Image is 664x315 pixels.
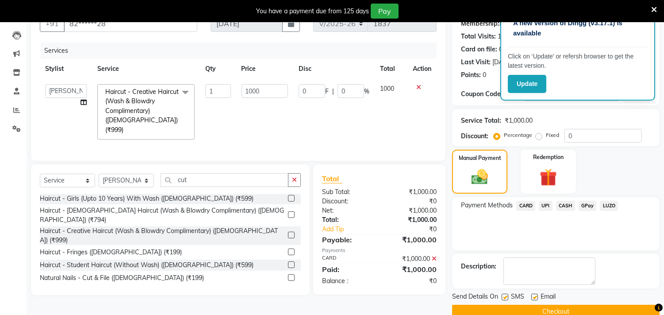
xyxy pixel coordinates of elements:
[534,167,562,188] img: _gift.svg
[371,4,399,19] button: Pay
[461,89,524,99] div: Coupon Code
[315,234,380,245] div: Payable:
[380,187,444,197] div: ₹1,000.00
[200,59,236,79] th: Qty
[40,273,204,283] div: Natural Nails - Cut & File ([DEMOGRAPHIC_DATA]) (₹199)
[105,88,179,134] span: Haircut - Creative Haircut (Wash & Blowdry Complimentary) ([DEMOGRAPHIC_DATA]) (₹999)
[461,45,497,54] div: Card on file:
[364,87,369,96] span: %
[492,58,511,67] div: [DATE]
[511,292,524,303] span: SMS
[461,262,496,271] div: Description:
[332,87,334,96] span: |
[499,45,503,54] div: 0
[508,52,648,70] p: Click on ‘Update’ or refersh browser to get the latest version.
[380,254,444,264] div: ₹1,000.00
[315,264,380,275] div: Paid:
[459,154,501,162] label: Manual Payment
[315,254,380,264] div: CARD
[461,116,501,125] div: Service Total:
[41,43,443,59] div: Services
[40,226,284,245] div: Haircut - Creative Haircut (Wash & Blowdry Complimentary) ([DEMOGRAPHIC_DATA]) (₹999)
[505,116,533,125] div: ₹1,000.00
[380,206,444,215] div: ₹1,000.00
[380,215,444,225] div: ₹1,000.00
[380,197,444,206] div: ₹0
[256,7,369,16] div: You have a payment due from 125 days
[380,264,444,275] div: ₹1,000.00
[40,206,284,225] div: Haircut - [DEMOGRAPHIC_DATA] Haircut (Wash & Blowdry Complimentary) ([DEMOGRAPHIC_DATA]) (₹794)
[407,59,437,79] th: Action
[40,194,253,203] div: Haircut - Girls (Upto 10 Years) With Wash ([DEMOGRAPHIC_DATA]) (₹599)
[315,206,380,215] div: Net:
[92,59,200,79] th: Service
[546,131,559,139] label: Fixed
[466,167,493,187] img: _cash.svg
[579,201,597,211] span: GPay
[322,174,342,183] span: Total
[380,276,444,286] div: ₹0
[161,173,288,187] input: Search or Scan
[315,187,380,197] div: Sub Total:
[508,75,546,93] button: Update
[461,201,513,210] span: Payment Methods
[483,70,486,80] div: 0
[40,15,65,32] button: +91
[40,248,182,257] div: Haircut - Fringes ([DEMOGRAPHIC_DATA]) (₹199)
[513,18,642,38] p: A new version of Dingg (v3.17.1) is available
[539,201,553,211] span: UPI
[123,126,127,134] a: x
[375,59,407,79] th: Total
[461,70,481,80] div: Points:
[461,19,651,28] div: No Active Membership
[461,32,496,41] div: Total Visits:
[40,59,92,79] th: Stylist
[325,87,329,96] span: F
[556,201,575,211] span: CASH
[516,201,535,211] span: CARD
[315,197,380,206] div: Discount:
[315,225,390,234] a: Add Tip
[498,32,505,41] div: 17
[236,59,293,79] th: Price
[293,59,375,79] th: Disc
[541,292,556,303] span: Email
[452,292,498,303] span: Send Details On
[380,85,394,93] span: 1000
[390,225,444,234] div: ₹0
[315,215,380,225] div: Total:
[461,58,491,67] div: Last Visit:
[600,201,618,211] span: LUZO
[504,131,532,139] label: Percentage
[40,261,253,270] div: Haircut - Student Haircut (Without Wash) ([DEMOGRAPHIC_DATA]) (₹599)
[322,247,437,254] div: Payments
[315,276,380,286] div: Balance :
[533,153,564,161] label: Redemption
[461,132,488,141] div: Discount:
[461,19,499,28] div: Membership:
[64,15,197,32] input: Search by Name/Mobile/Email/Code
[380,234,444,245] div: ₹1,000.00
